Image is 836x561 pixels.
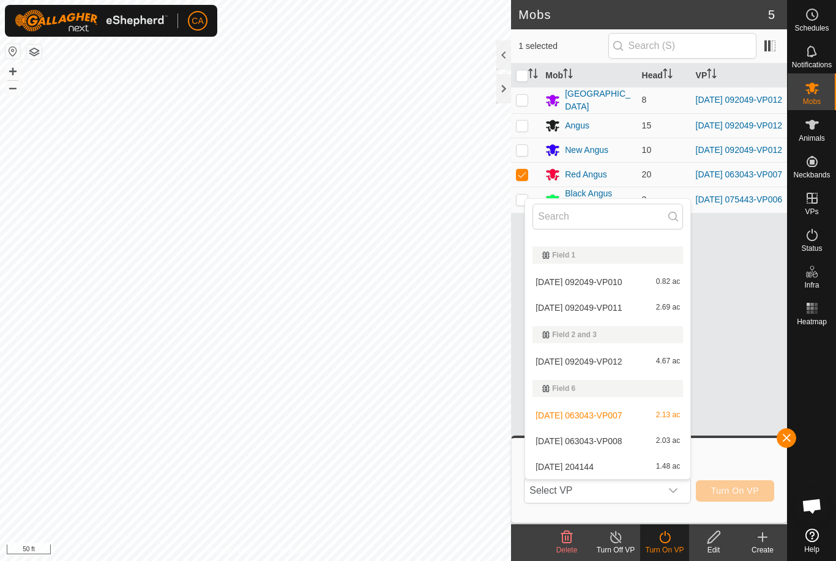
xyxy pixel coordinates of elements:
th: Head [637,64,691,87]
a: Contact Us [267,545,304,556]
div: Field 1 [542,251,673,259]
input: Search (S) [608,33,756,59]
p-sorticon: Activate to sort [563,70,573,80]
span: 20 [642,169,652,179]
span: Select VP [524,478,660,503]
ul: Option List [525,188,690,479]
p-sorticon: Activate to sort [707,70,717,80]
span: Notifications [792,61,832,69]
span: Animals [799,135,825,142]
div: Field 6 [542,385,673,392]
div: Red Angus [565,168,607,181]
div: Field 2 and 3 [542,331,673,338]
span: 10 [642,145,652,155]
span: Status [801,245,822,252]
button: + [6,64,20,79]
li: 2025-08-22 092049-VP012 [525,349,690,374]
button: Reset Map [6,44,20,59]
input: Search [532,204,683,229]
li: 2025-08-21 063043-VP007 [525,403,690,428]
span: Delete [556,546,578,554]
span: Heatmap [797,318,827,325]
a: Privacy Policy [207,545,253,556]
li: 2025-08-21 063043-VP008 [525,429,690,453]
span: 0.82 ac [656,278,680,286]
a: [DATE] 092049-VP012 [696,145,782,155]
div: Turn Off VP [591,544,640,555]
span: 15 [642,121,652,130]
li: 2025-08-22 092049-VP010 [525,270,690,294]
div: Turn On VP [640,544,689,555]
span: 3 [642,195,647,204]
span: 8 [642,95,647,105]
a: [DATE] 063043-VP007 [696,169,782,179]
div: Edit [689,544,738,555]
a: [DATE] 092049-VP012 [696,121,782,130]
button: Turn On VP [696,480,774,502]
h2: Mobs [518,7,768,22]
p-sorticon: Activate to sort [528,70,538,80]
span: Mobs [803,98,821,105]
span: [DATE] 092049-VP012 [536,357,622,366]
th: Mob [540,64,636,87]
span: 2.69 ac [656,303,680,312]
span: 2.03 ac [656,437,680,445]
a: Help [788,524,836,558]
span: Schedules [794,24,829,32]
th: VP [691,64,787,87]
div: Create [738,544,787,555]
span: 4.67 ac [656,357,680,366]
span: [DATE] 063043-VP008 [536,437,622,445]
div: Angus [565,119,589,132]
span: VPs [805,208,818,215]
a: [DATE] 092049-VP012 [696,95,782,105]
button: – [6,80,20,95]
span: [DATE] 063043-VP007 [536,411,622,420]
span: 2.13 ac [656,411,680,420]
span: [DATE] 204144 [536,463,594,471]
img: Gallagher Logo [15,10,168,32]
span: 1 selected [518,40,608,53]
a: Open chat [794,488,830,524]
span: Neckbands [793,171,830,179]
li: 2025-08-29 204144 [525,455,690,479]
li: 2025-08-22 092049-VP011 [525,295,690,320]
div: dropdown trigger [661,478,685,503]
a: [DATE] 075443-VP006 [696,195,782,204]
span: 1.48 ac [656,463,680,471]
span: Infra [804,281,819,289]
span: [DATE] 092049-VP010 [536,278,622,286]
span: Turn On VP [711,486,759,496]
button: Map Layers [27,45,42,59]
span: CA [192,15,203,28]
span: [DATE] 092049-VP011 [536,303,622,312]
span: Help [804,546,819,553]
span: 5 [768,6,775,24]
div: Black Angus Heifer [565,187,632,213]
p-sorticon: Activate to sort [663,70,673,80]
div: New Angus [565,144,608,157]
div: [GEOGRAPHIC_DATA] [565,87,632,113]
